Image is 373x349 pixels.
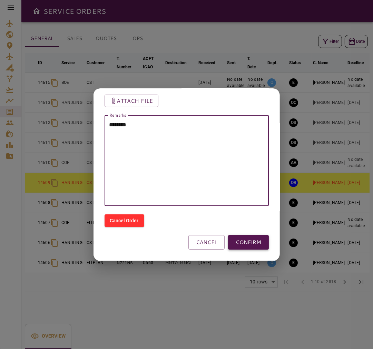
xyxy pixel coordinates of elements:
label: Remarks [109,112,126,118]
p: Attach file [117,97,153,105]
button: Cancel Order [104,214,144,227]
button: Attach file [104,95,158,107]
button: CONFIRM [228,235,269,250]
button: CANCEL [188,235,225,250]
